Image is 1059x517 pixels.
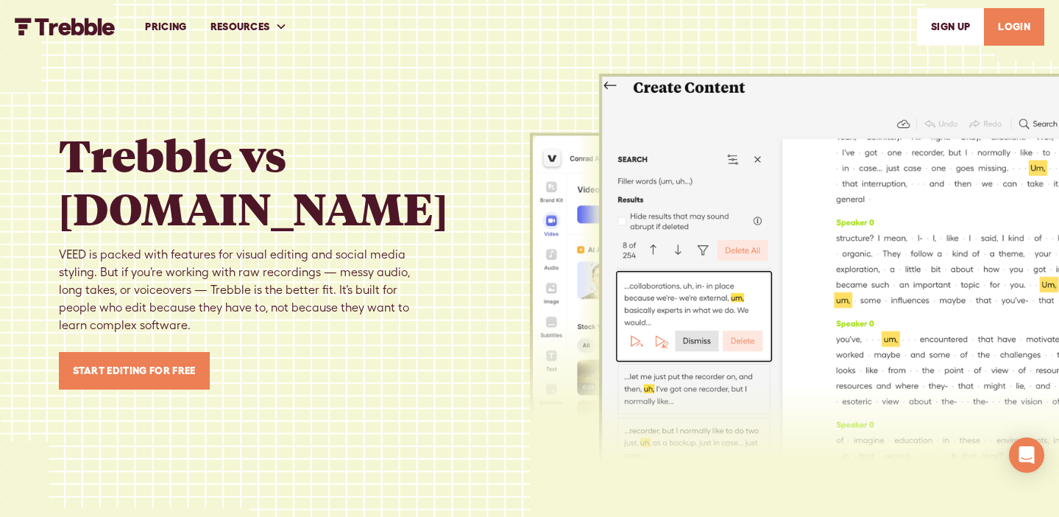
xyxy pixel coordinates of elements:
div: VEED is packed with features for visual editing and social media styling. But if you’re working w... [59,246,412,334]
div: RESOURCES [210,19,270,35]
div: Open Intercom Messenger [1009,437,1044,473]
a: Start Editing for Free [59,352,210,390]
img: Trebble FM Logo [15,18,116,35]
a: SIGn UP [917,8,984,46]
a: LOGIN [984,8,1044,46]
h1: Trebble vs [DOMAIN_NAME] [59,128,448,234]
a: home [15,18,116,35]
a: PRICING [133,1,198,52]
div: RESOURCES [199,1,300,52]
